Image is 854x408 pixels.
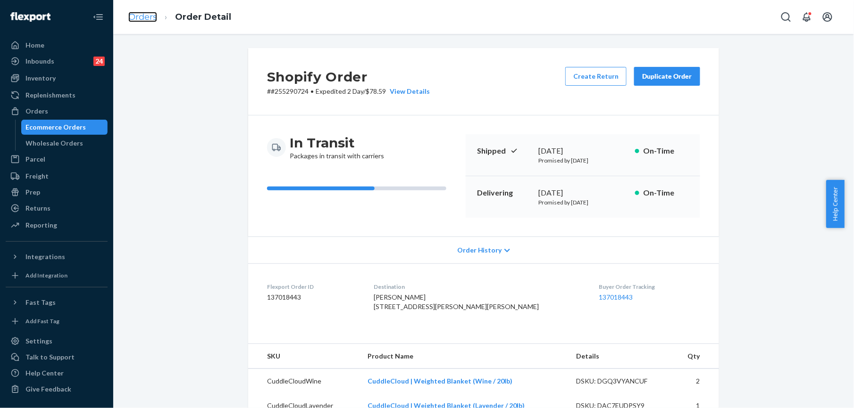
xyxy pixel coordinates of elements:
div: Returns [25,204,50,213]
button: Open Search Box [777,8,795,26]
button: Help Center [826,180,845,228]
a: CuddleCloud | Weighted Blanket (Wine / 20lb) [368,377,512,385]
div: [DATE] [538,188,628,198]
a: 137018443 [599,293,633,301]
a: Inbounds24 [6,54,108,69]
a: Talk to Support [6,350,108,365]
span: [PERSON_NAME] [STREET_ADDRESS][PERSON_NAME][PERSON_NAME] [374,293,539,310]
a: Freight [6,169,108,184]
div: Add Integration [25,271,67,279]
dt: Flexport Order ID [267,283,359,291]
p: Promised by [DATE] [538,156,628,164]
a: Orders [6,104,108,119]
span: Order History [457,245,502,255]
div: Inventory [25,73,56,83]
div: 24 [93,57,105,66]
a: Orders [128,12,157,22]
button: Duplicate Order [634,67,700,86]
a: Reporting [6,218,108,233]
div: Ecommerce Orders [26,122,86,132]
span: • [310,87,314,95]
a: Home [6,38,108,53]
p: On-Time [643,188,689,198]
h2: Shopify Order [267,67,430,87]
button: Integrations [6,249,108,264]
th: SKU [248,344,360,369]
div: Fast Tags [25,298,56,307]
div: Home [25,41,44,50]
button: Create Return [565,67,627,86]
img: Flexport logo [10,12,50,22]
div: Settings [25,336,52,346]
a: Order Detail [175,12,231,22]
td: 2 [672,369,719,394]
a: Inventory [6,71,108,86]
a: Add Integration [6,268,108,283]
button: Open notifications [797,8,816,26]
a: Help Center [6,366,108,381]
p: Delivering [477,188,531,198]
button: Close Navigation [89,8,108,26]
div: Help Center [25,368,64,378]
p: Promised by [DATE] [538,198,628,206]
div: Duplicate Order [642,72,692,81]
div: Talk to Support [25,352,75,362]
span: Expedited 2 Day [316,87,363,95]
button: Give Feedback [6,382,108,397]
dt: Destination [374,283,584,291]
th: Details [569,344,672,369]
ol: breadcrumbs [121,3,239,31]
dt: Buyer Order Tracking [599,283,700,291]
a: Parcel [6,152,108,167]
a: Ecommerce Orders [21,120,108,135]
div: Integrations [25,252,65,261]
div: Add Fast Tag [25,317,59,325]
td: CuddleCloudWine [248,369,360,394]
th: Qty [672,344,719,369]
a: Wholesale Orders [21,136,108,151]
button: Open account menu [818,8,837,26]
a: Replenishments [6,88,108,103]
a: Add Fast Tag [6,314,108,329]
div: DSKU: DGQ3VYANCUF [576,376,665,386]
a: Prep [6,185,108,200]
button: Fast Tags [6,295,108,310]
div: Prep [25,188,40,197]
th: Product Name [360,344,569,369]
button: View Details [386,87,430,96]
dd: 137018443 [267,293,359,302]
div: Give Feedback [25,384,71,394]
h3: In Transit [290,134,384,151]
p: # #255290724 / $78.59 [267,87,430,96]
div: Wholesale Orders [26,139,84,148]
div: Orders [25,106,48,116]
a: Returns [6,201,108,216]
div: Packages in transit with carriers [290,134,384,161]
div: Parcel [25,155,45,164]
div: Freight [25,171,49,181]
p: Shipped [477,146,531,156]
div: Inbounds [25,57,54,66]
div: Reporting [25,220,57,230]
div: [DATE] [538,146,628,156]
div: Replenishments [25,90,75,100]
a: Settings [6,334,108,349]
p: On-Time [643,146,689,156]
